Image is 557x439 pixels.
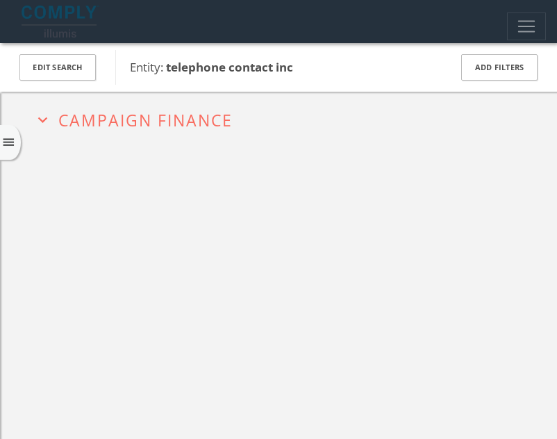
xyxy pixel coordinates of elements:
[33,108,542,129] button: expand_moreCampaign Finance
[1,135,16,150] i: menu
[507,13,546,40] button: Toggle navigation
[58,109,233,131] span: Campaign Finance
[461,54,538,81] button: Add Filters
[33,110,52,129] i: expand_more
[19,54,96,81] button: Edit Search
[166,59,293,75] b: telephone contact inc
[22,6,99,38] img: illumis
[130,59,293,75] span: Entity:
